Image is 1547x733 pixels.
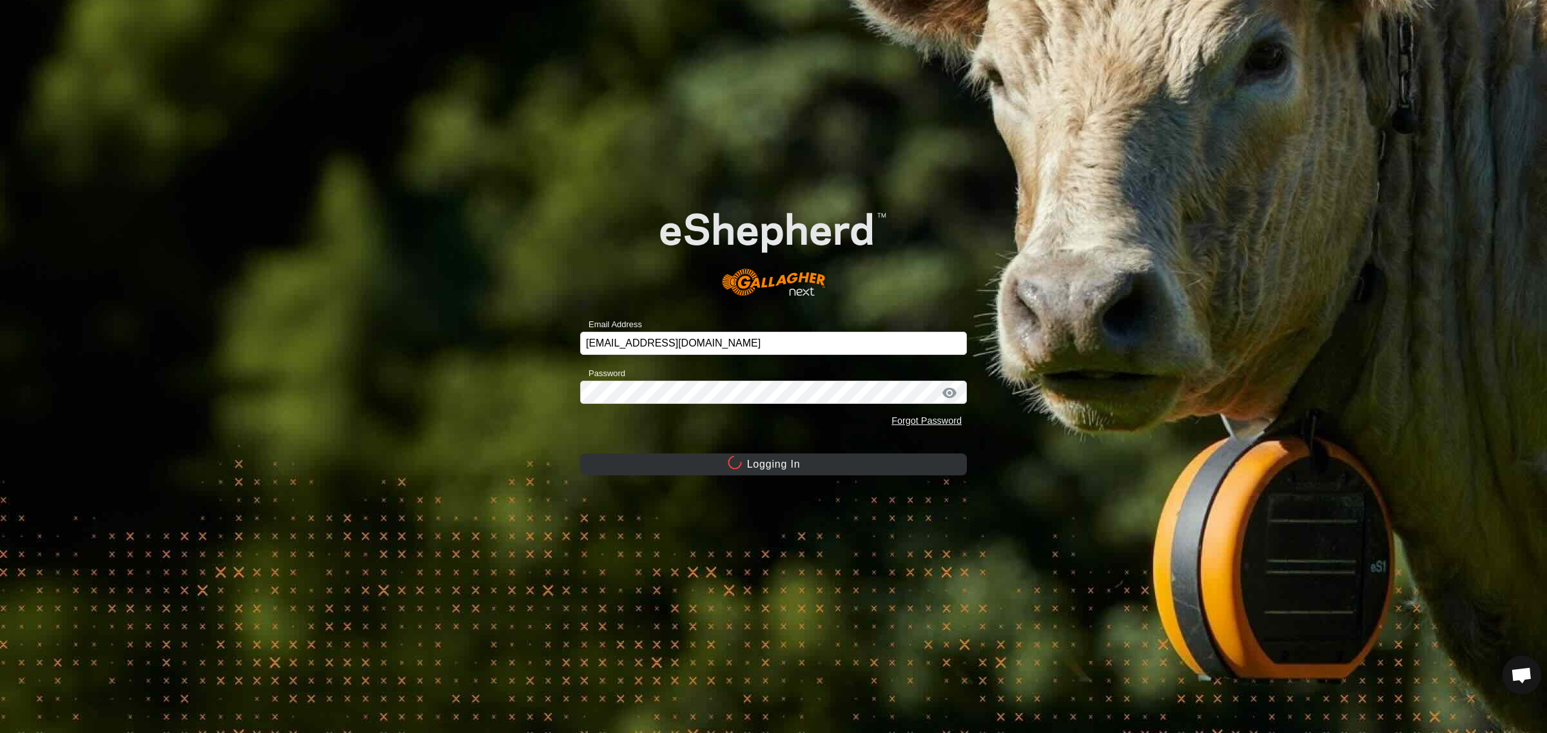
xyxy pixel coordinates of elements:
img: E-shepherd Logo [619,180,928,312]
label: Email Address [580,318,642,331]
button: Logging In [580,453,967,475]
input: Email Address [580,332,967,355]
a: Forgot Password [891,415,962,426]
label: Password [580,367,625,380]
div: Open chat [1503,656,1541,694]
